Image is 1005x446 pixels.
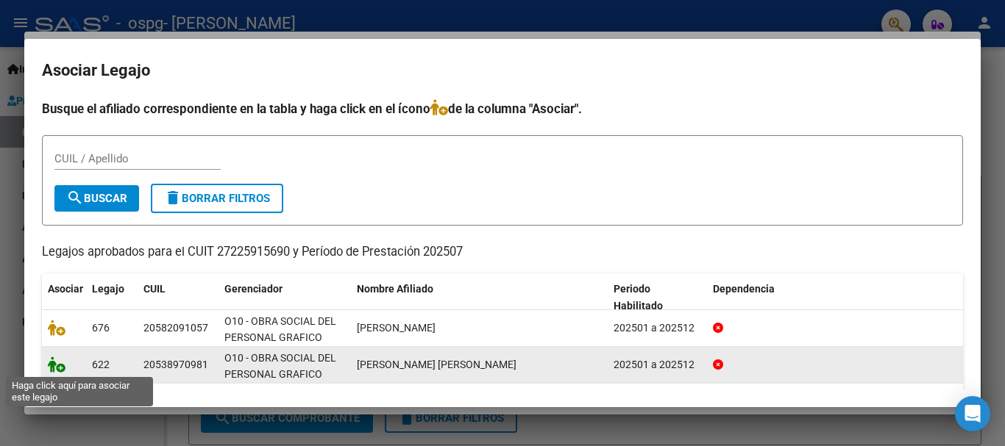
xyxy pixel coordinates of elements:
datatable-header-cell: Legajo [86,273,138,322]
span: Buscar [66,192,127,205]
span: Gerenciador [224,283,283,295]
div: 20582091057 [143,320,208,337]
span: O10 - OBRA SOCIAL DEL PERSONAL GRAFICO [224,389,336,417]
datatable-header-cell: Periodo Habilitado [608,273,707,322]
mat-icon: delete [164,189,182,206]
span: FIGUEROA JEREMIAS THOMAS [357,322,436,334]
p: Legajos aprobados para el CUIT 27225915690 y Período de Prestación 202507 [42,243,963,262]
h2: Asociar Legajo [42,57,963,84]
button: Borrar Filtros [151,184,283,213]
span: Dependencia [713,283,775,295]
div: 20538970981 [143,356,208,373]
datatable-header-cell: Dependencia [707,273,964,322]
span: Asociar [48,283,83,295]
div: Open Intercom Messenger [955,396,990,431]
span: Legajo [92,283,124,295]
datatable-header-cell: Gerenciador [219,273,351,322]
span: 622 [92,359,110,370]
datatable-header-cell: Nombre Afiliado [351,273,608,322]
div: 202501 a 202512 [614,356,701,373]
h4: Busque el afiliado correspondiente en la tabla y haga click en el ícono de la columna "Asociar". [42,99,963,118]
span: Borrar Filtros [164,192,270,205]
span: Periodo Habilitado [614,283,663,312]
button: Buscar [54,185,139,212]
span: Nombre Afiliado [357,283,433,295]
span: VELARDEZ FIDEL ADRIAN [357,359,516,370]
datatable-header-cell: Asociar [42,273,86,322]
div: 202501 a 202512 [614,320,701,337]
span: O10 - OBRA SOCIAL DEL PERSONAL GRAFICO [224,352,336,381]
span: 676 [92,322,110,334]
datatable-header-cell: CUIL [138,273,219,322]
mat-icon: search [66,189,84,206]
span: O10 - OBRA SOCIAL DEL PERSONAL GRAFICO [224,315,336,344]
span: CUIL [143,283,166,295]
